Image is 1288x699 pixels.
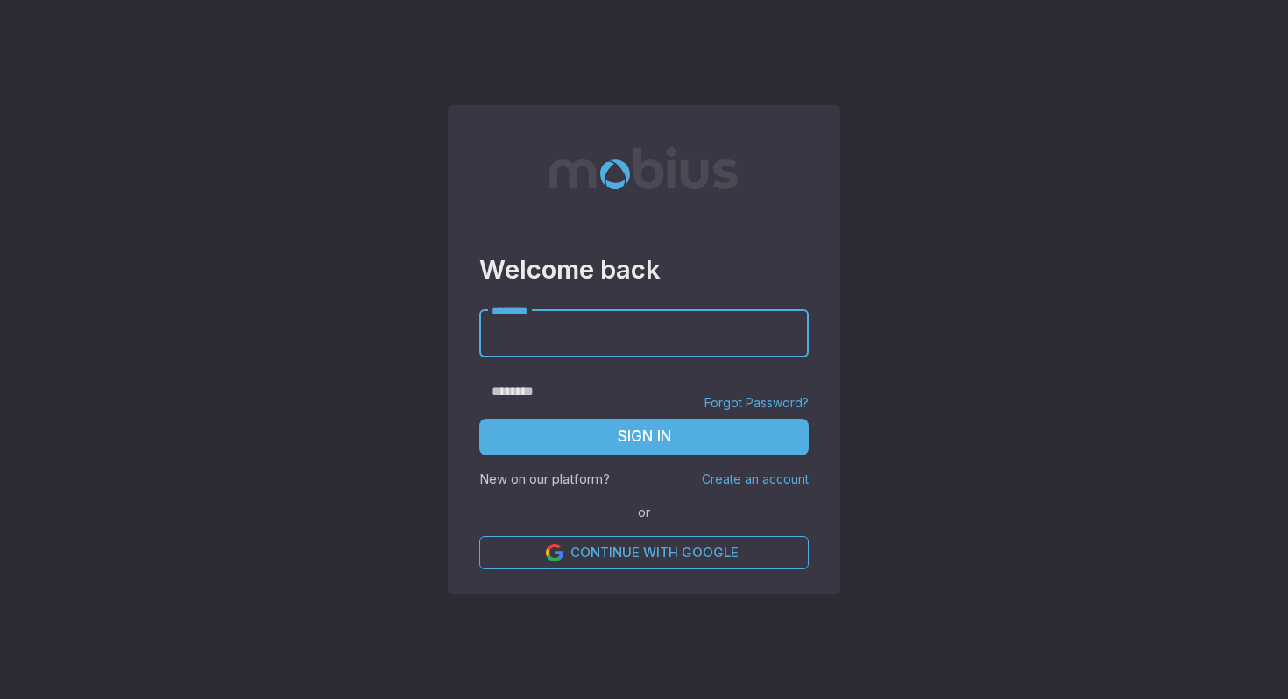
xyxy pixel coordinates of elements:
[704,394,809,412] a: Forgot Password?
[702,471,809,486] a: Create an account
[479,470,610,489] p: New on our platform?
[479,419,809,455] button: Sign In
[479,251,809,289] h3: Welcome back
[479,536,809,569] a: Continue with Google
[633,503,655,522] span: or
